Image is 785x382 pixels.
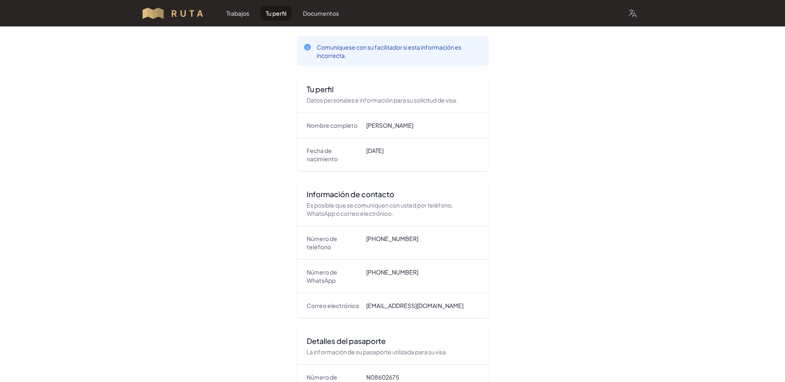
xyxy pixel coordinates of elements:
[307,336,479,346] h3: Detalles del pasaporte
[141,7,212,20] img: Your Company
[307,201,479,217] p: Es posible que se comuniquen con usted por teléfono, WhatsApp o correo electrónico.
[307,84,479,94] h3: Tu perfil
[317,43,482,60] p: Comuníquese con su facilitador si esta información es incorrecta.
[307,146,360,163] dt: Fecha de nacimiento
[307,234,360,251] dt: Número de teléfono
[221,6,254,21] a: Trabajos
[298,6,344,21] a: Documentos
[366,121,479,129] dd: [PERSON_NAME]
[307,189,479,199] h3: Información de contacto
[366,234,479,251] dd: [PHONE_NUMBER]
[261,6,291,21] a: Tu perfil
[366,268,479,284] dd: [PHONE_NUMBER]
[307,348,479,356] p: La información de su pasaporte utilizada para su visa.
[307,301,360,310] dt: Correo electrónico
[307,268,360,284] dt: Número de WhatsApp
[307,96,479,104] p: Datos personales e información para su solicitud de visa.
[307,121,360,129] dt: Nombre completo
[366,146,479,163] dd: [DATE]
[366,301,479,310] dd: [EMAIL_ADDRESS][DOMAIN_NAME]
